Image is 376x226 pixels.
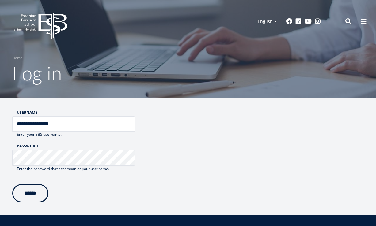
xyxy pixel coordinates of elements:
[12,132,135,138] div: Enter your EBS username.
[286,18,292,24] a: Facebook
[295,18,302,24] a: Linkedin
[12,166,135,172] div: Enter the password that accompanies your username.
[315,18,321,24] a: Instagram
[17,110,135,115] label: Username
[305,18,312,24] a: Youtube
[12,55,23,61] a: Home
[12,61,364,86] h1: Log in
[17,144,135,148] label: Password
